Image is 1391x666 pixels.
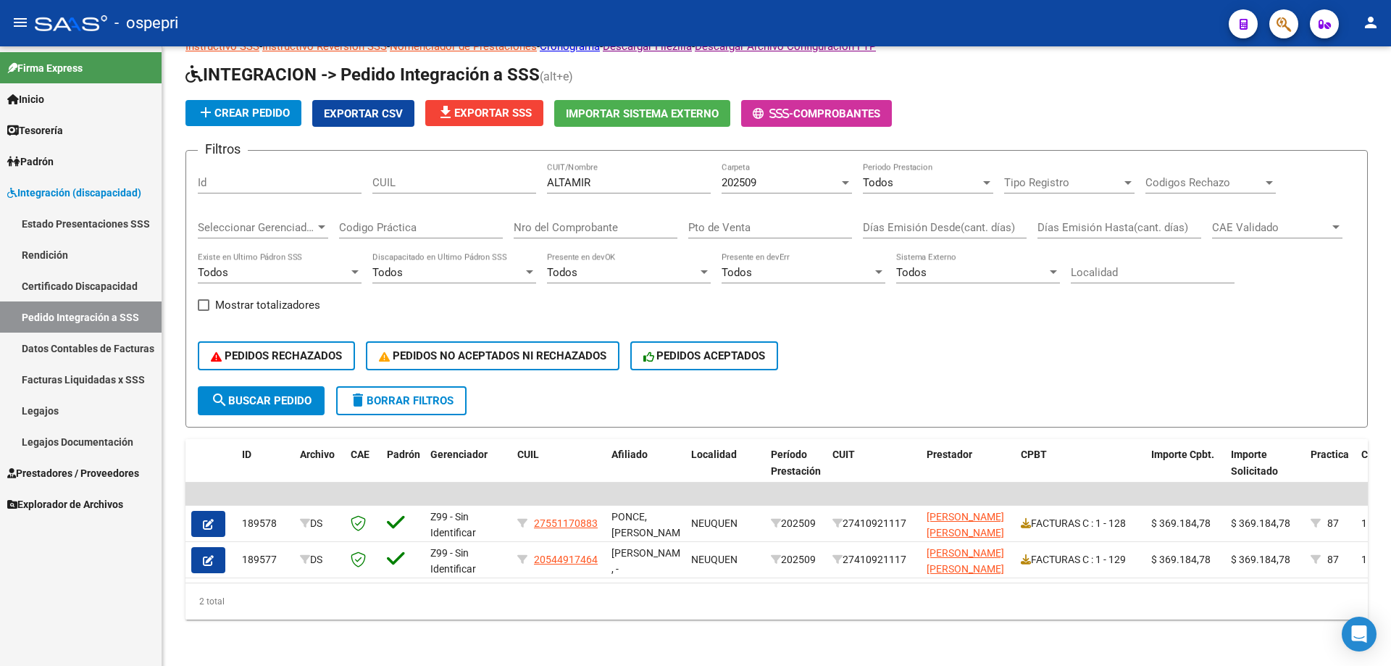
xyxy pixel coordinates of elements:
a: Cronograma [540,40,600,53]
datatable-header-cell: Afiliado [606,439,685,503]
mat-icon: search [211,391,228,409]
span: Inicio [7,91,44,107]
span: Archivo [300,449,335,460]
div: 202509 [771,551,821,568]
span: Padrón [387,449,420,460]
span: Gerenciador [430,449,488,460]
span: Importar Sistema Externo [566,107,719,120]
span: CPBT [1021,449,1047,460]
mat-icon: file_download [437,104,454,121]
a: Descargar Archivo Configuración FTP [695,40,876,53]
span: $ 369.184,78 [1151,517,1211,529]
span: INTEGRACION -> Pedido Integración a SSS [185,64,540,85]
datatable-header-cell: Localidad [685,439,765,503]
span: 202509 [722,176,756,189]
span: CUIT [832,449,855,460]
span: Codigos Rechazo [1145,176,1263,189]
h3: Filtros [198,139,248,159]
span: $ 369.184,78 [1151,554,1211,565]
span: Todos [863,176,893,189]
a: Instructivo Reversión SSS [262,40,387,53]
datatable-header-cell: ID [236,439,294,503]
span: Practica [1311,449,1349,460]
span: - [753,107,793,120]
button: PEDIDOS ACEPTADOS [630,341,779,370]
button: -Comprobantes [741,100,892,127]
button: Importar Sistema Externo [554,100,730,127]
span: Mostrar totalizadores [215,296,320,314]
datatable-header-cell: Padrón [381,439,425,503]
datatable-header-cell: CPBT [1015,439,1145,503]
span: NEUQUEN [691,554,738,565]
span: Z99 - Sin Identificar [430,511,476,539]
span: 1 [1361,517,1367,529]
span: Todos [722,266,752,279]
button: Borrar Filtros [336,386,467,415]
datatable-header-cell: Período Prestación [765,439,827,503]
datatable-header-cell: CUIL [511,439,606,503]
span: (alt+e) [540,70,573,83]
datatable-header-cell: Archivo [294,439,345,503]
button: Exportar CSV [312,100,414,127]
div: 2 total [185,583,1368,620]
datatable-header-cell: Gerenciador [425,439,511,503]
span: Importe Cpbt. [1151,449,1214,460]
a: Instructivo SSS [185,40,259,53]
a: Descargar Filezilla [603,40,692,53]
span: PEDIDOS NO ACEPTADOS NI RECHAZADOS [379,349,606,362]
span: Localidad [691,449,737,460]
button: Buscar Pedido [198,386,325,415]
div: Open Intercom Messenger [1342,617,1377,652]
span: Firma Express [7,60,83,76]
datatable-header-cell: Prestador [921,439,1015,503]
span: Exportar SSS [437,107,532,120]
div: 189578 [242,515,288,532]
span: [PERSON_NAME] [PERSON_NAME] [927,511,1004,539]
span: Padrón [7,154,54,170]
span: [PERSON_NAME] [PERSON_NAME] [927,547,1004,575]
datatable-header-cell: Importe Cpbt. [1145,439,1225,503]
button: Crear Pedido [185,100,301,126]
div: 27410921117 [832,515,915,532]
mat-icon: menu [12,14,29,31]
span: Período Prestación [771,449,821,477]
button: Exportar SSS [425,100,543,126]
span: 87 [1327,517,1339,529]
datatable-header-cell: CAE [345,439,381,503]
button: PEDIDOS NO ACEPTADOS NI RECHAZADOS [366,341,619,370]
span: Comprobantes [793,107,880,120]
span: Afiliado [611,449,648,460]
span: Crear Pedido [197,107,290,120]
div: FACTURAS C : 1 - 129 [1021,551,1140,568]
span: Tesorería [7,122,63,138]
div: DS [300,515,339,532]
span: CUIL [517,449,539,460]
span: Seleccionar Gerenciador [198,221,315,234]
span: CAE Validado [1212,221,1329,234]
span: ID [242,449,251,460]
p: - - - - - [185,38,1368,54]
a: Nomenclador de Prestaciones [390,40,537,53]
div: 202509 [771,515,821,532]
span: - ospepri [114,7,178,39]
datatable-header-cell: Importe Solicitado [1225,439,1305,503]
span: PEDIDOS ACEPTADOS [643,349,766,362]
span: Prestadores / Proveedores [7,465,139,481]
span: [PERSON_NAME] , - [611,547,689,575]
datatable-header-cell: CUIT [827,439,921,503]
span: Borrar Filtros [349,394,454,407]
span: $ 369.184,78 [1231,517,1290,529]
span: Todos [896,266,927,279]
span: CAE [351,449,369,460]
span: Integración (discapacidad) [7,185,141,201]
div: 27410921117 [832,551,915,568]
span: Prestador [927,449,972,460]
span: PONCE, [PERSON_NAME] , - [611,511,689,556]
span: Exportar CSV [324,107,403,120]
span: 20544917464 [534,554,598,565]
div: 189577 [242,551,288,568]
span: Explorador de Archivos [7,496,123,512]
span: 87 [1327,554,1339,565]
mat-icon: person [1362,14,1379,31]
span: Todos [372,266,403,279]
